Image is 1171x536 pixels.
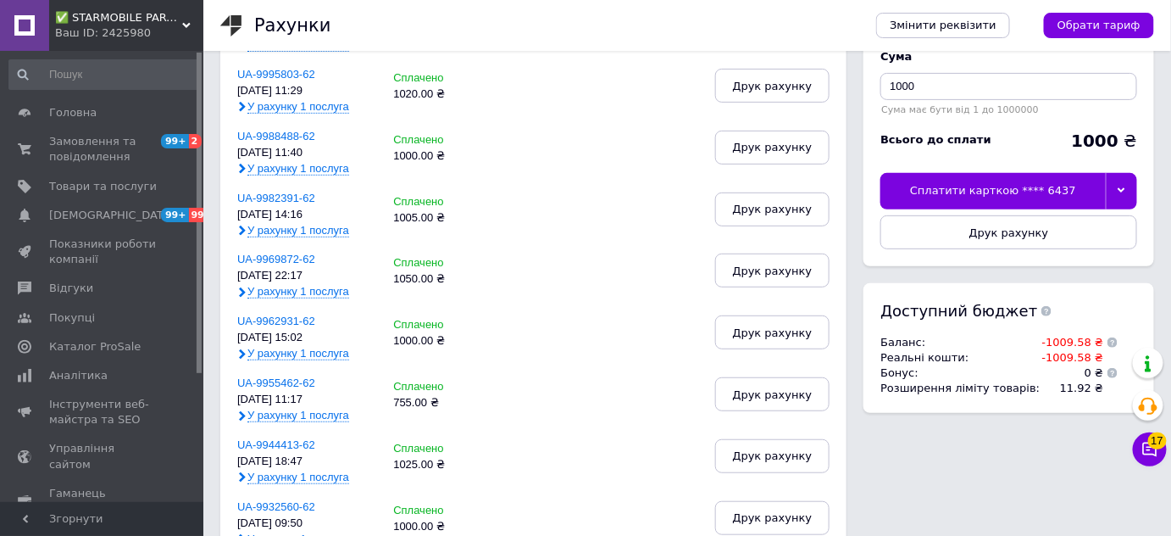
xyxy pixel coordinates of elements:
[880,350,1040,366] td: Реальні кошти :
[189,208,217,222] span: 99+
[393,196,488,209] div: Сплачено
[393,319,488,332] div: Сплачено
[880,335,1040,350] td: Баланс :
[393,273,488,286] div: 1050.00 ₴
[880,300,1037,321] span: Доступний бюджет
[715,131,830,165] button: Друк рахунку
[247,347,349,360] span: У рахунку 1 послуга
[393,212,488,225] div: 1005.00 ₴
[237,377,315,389] a: UA-9955462-62
[49,486,157,516] span: Гаманець компанії
[237,332,376,344] div: [DATE] 15:02
[237,500,315,513] a: UA-9932560-62
[247,409,349,422] span: У рахунку 1 послуга
[715,254,830,288] button: Друк рахунку
[1071,131,1118,151] b: 1000
[393,505,488,517] div: Сплачено
[393,335,488,348] div: 1000.00 ₴
[237,253,315,265] a: UA-9969872-62
[393,88,488,101] div: 1020.00 ₴
[49,208,175,223] span: [DEMOGRAPHIC_DATA]
[1044,13,1154,38] a: Обрати тариф
[247,285,349,299] span: У рахунку 1 послуга
[49,368,108,383] span: Аналітика
[880,366,1040,381] td: Бонус :
[880,173,1105,209] div: Сплатити карткою **** 6437
[1057,18,1140,33] span: Обрати тариф
[1040,366,1103,381] td: 0 ₴
[733,203,813,215] span: Друк рахунку
[1133,433,1167,466] button: Чат з покупцем17
[393,257,488,270] div: Сплачено
[237,438,315,451] a: UA-9944413-62
[237,85,376,98] div: [DATE] 11:29
[733,80,813,92] span: Друк рахунку
[715,501,830,535] button: Друк рахунку
[393,134,488,147] div: Сплачено
[733,449,813,462] span: Друк рахунку
[49,310,95,326] span: Покупці
[733,511,813,524] span: Друк рахунку
[1040,350,1103,366] td: -1009.58 ₴
[880,215,1137,249] button: Друк рахунку
[237,394,376,406] div: [DATE] 11:17
[247,471,349,484] span: У рахунку 1 послуга
[247,162,349,176] span: У рахунку 1 послуга
[880,381,1040,396] td: Розширення ліміту товарів :
[733,141,813,154] span: Друк рахунку
[1148,433,1167,449] span: 17
[393,381,488,394] div: Сплачено
[237,209,376,221] div: [DATE] 14:16
[890,18,996,33] span: Змінити реквізити
[237,192,315,204] a: UA-9982391-62
[161,208,189,222] span: 99+
[49,397,157,427] span: Інструменти веб-майстра та SEO
[237,147,376,159] div: [DATE] 11:40
[247,224,349,237] span: У рахунку 1 послуга
[393,397,488,410] div: 755.00 ₴
[733,388,813,401] span: Друк рахунку
[55,10,182,25] span: ✅ STARMOBILE PARTS Інтернет-магазин запчастин для ремонту мобільного телефону та планшета
[1040,381,1103,396] td: 11.92 ₴
[55,25,203,41] div: Ваш ID: 2425980
[393,459,488,472] div: 1025.00 ₴
[876,13,1010,38] a: Змінити реквізити
[393,72,488,85] div: Сплачено
[237,455,376,468] div: [DATE] 18:47
[715,69,830,103] button: Друк рахунку
[969,226,1049,239] span: Друк рахунку
[49,441,157,472] span: Управління сайтом
[1040,335,1103,350] td: -1009.58 ₴
[715,315,830,349] button: Друк рахунку
[8,59,200,90] input: Пошук
[237,130,315,142] a: UA-9988488-62
[733,327,813,339] span: Друк рахунку
[393,150,488,163] div: 1000.00 ₴
[715,377,830,411] button: Друк рахунку
[254,15,330,36] h1: Рахунки
[49,179,157,194] span: Товари та послуги
[880,73,1137,100] input: Введіть суму
[237,68,315,81] a: UA-9995803-62
[715,193,830,226] button: Друк рахунку
[237,517,376,530] div: [DATE] 09:50
[733,265,813,277] span: Друк рахунку
[237,315,315,327] a: UA-9962931-62
[49,134,157,165] span: Замовлення та повідомлення
[393,443,488,455] div: Сплачено
[1071,132,1137,149] div: ₴
[49,339,141,355] span: Каталог ProSale
[49,237,157,267] span: Показники роботи компанії
[247,100,349,114] span: У рахунку 1 послуга
[880,132,991,148] div: Всього до сплати
[49,281,93,296] span: Відгуки
[880,49,1137,64] div: Cума
[161,134,189,148] span: 99+
[189,134,203,148] span: 2
[715,439,830,473] button: Друк рахунку
[880,104,1137,115] div: Сума має бути від 1 до 1000000
[49,105,97,120] span: Головна
[237,270,376,282] div: [DATE] 22:17
[393,521,488,533] div: 1000.00 ₴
